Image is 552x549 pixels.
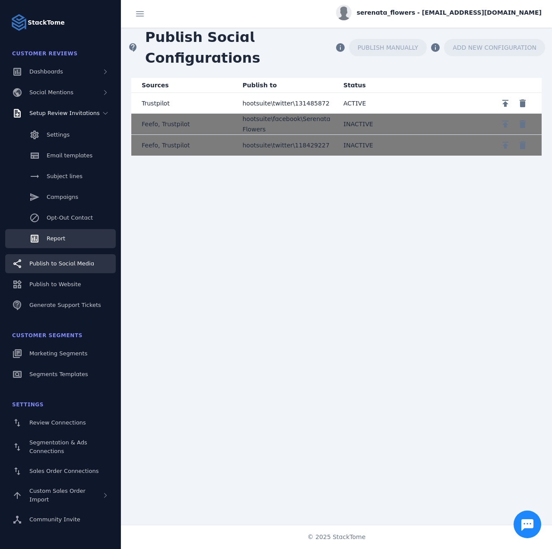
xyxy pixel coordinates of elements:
mat-icon: contact_support [128,42,138,53]
span: Sales Order Connections [29,468,98,474]
span: Setup Review Invitations [29,110,100,116]
button: Delete [514,115,531,133]
a: Community Invite [5,510,116,529]
span: Social Mentions [29,89,73,96]
span: Segmentation & Ads Connections [29,439,87,454]
a: Segments Templates [5,365,116,384]
span: © 2025 StackTome [308,533,366,542]
p: Trustpilot [142,98,170,109]
a: Publish to Social Media [5,254,116,273]
span: Settings [12,402,44,408]
a: Sales Order Connections [5,462,116,481]
a: Marketing Segments [5,344,116,363]
p: ACTIVE [343,98,366,109]
mat-header-cell: Publish to [236,78,337,93]
span: Settings [47,131,70,138]
span: Email templates [47,152,92,159]
button: Publish [497,137,514,154]
span: Report [47,235,65,242]
a: Segmentation & Ads Connections [5,434,116,460]
a: Subject lines [5,167,116,186]
span: Publish to Website [29,281,81,287]
button: Delete [514,137,531,154]
p: INACTIVE [343,119,373,129]
a: Campaigns [5,188,116,207]
mat-icon: info [335,42,346,53]
span: serenata_flowers - [EMAIL_ADDRESS][DOMAIN_NAME] [357,8,542,17]
p: INACTIVE [343,140,373,150]
a: Settings [5,125,116,144]
span: Custom Sales Order Import [29,488,86,503]
img: Logo image [10,14,28,31]
a: Opt-Out Contact [5,208,116,227]
p: Feefo, Trustpilot [142,119,190,129]
img: profile.jpg [336,5,352,20]
span: Segments Templates [29,371,88,377]
p: hootsuite\twitter\131485872 [243,98,330,109]
span: Review Connections [29,419,86,426]
a: Generate Support Tickets [5,296,116,315]
span: Customer Reviews [12,51,78,57]
span: Publish Social Configurations [138,20,335,75]
button: serenata_flowers - [EMAIL_ADDRESS][DOMAIN_NAME] [336,5,542,20]
mat-icon: info [430,42,441,53]
span: Community Invite [29,516,80,523]
span: Customer Segments [12,332,82,338]
a: Publish to Website [5,275,116,294]
span: Generate Support Tickets [29,302,101,308]
span: Marketing Segments [29,350,87,357]
a: Email templates [5,146,116,165]
button: Publish [497,115,514,133]
a: Report [5,229,116,248]
p: Feefo, Trustpilot [142,140,190,150]
p: hootsuite\facebook\Serenata Flowers [243,114,330,134]
strong: StackTome [28,18,65,27]
span: Campaigns [47,194,78,200]
mat-header-cell: Status [336,78,438,93]
p: hootsuite\twitter\118429227 [243,140,330,150]
span: Dashboards [29,68,63,75]
mat-header-cell: Sources [131,78,236,93]
span: Publish to Social Media [29,260,94,267]
button: Publish [497,95,514,112]
a: Review Connections [5,413,116,432]
span: Opt-Out Contact [47,214,93,221]
span: Subject lines [47,173,82,179]
button: Delete [514,95,531,112]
